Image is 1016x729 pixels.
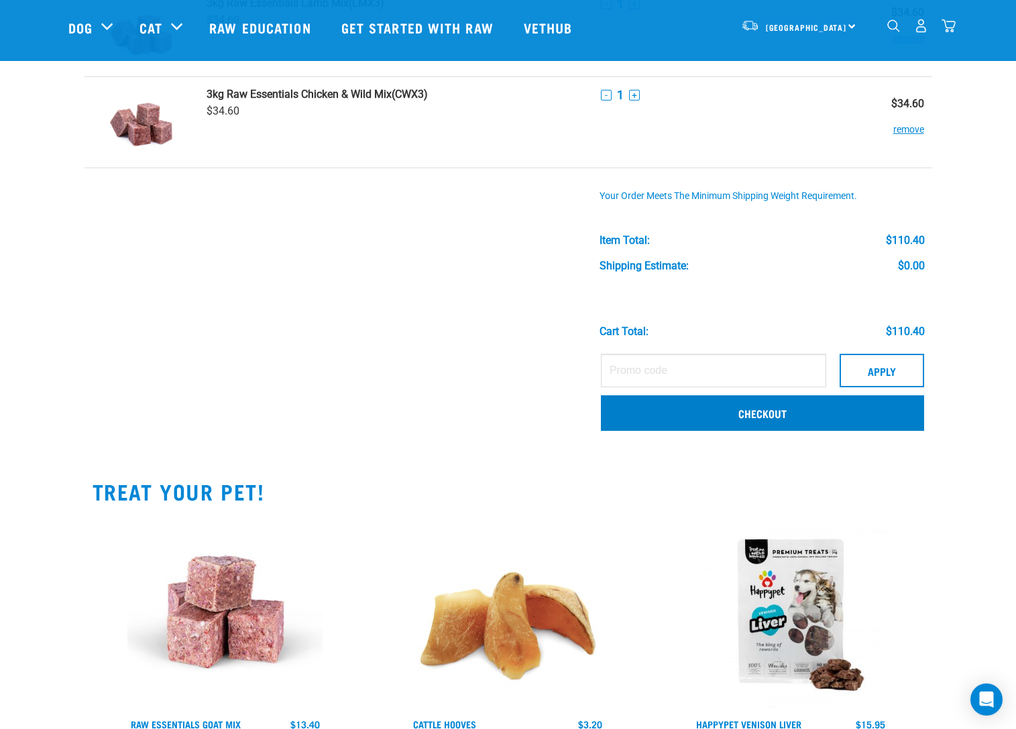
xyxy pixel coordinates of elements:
[107,88,176,157] img: Raw Essentials Chicken & Wild Mix
[601,395,924,430] a: Checkout
[766,25,847,29] span: [GEOGRAPHIC_DATA]
[207,88,584,101] a: 3kg Raw Essentials Chicken & Wild Mix(CWX3)
[601,354,826,387] input: Promo code
[207,105,239,117] span: $34.60
[693,514,889,710] img: Happypet_Venison-liver_70g.1.jpg
[696,722,801,726] a: Happypet Venison Liver
[970,683,1003,716] div: Open Intercom Messenger
[413,722,476,726] a: Cattle Hooves
[68,17,93,38] a: Dog
[328,1,510,54] a: Get started with Raw
[196,1,327,54] a: Raw Education
[600,260,689,272] div: Shipping Estimate:
[887,19,900,32] img: home-icon-1@2x.png
[207,88,392,101] strong: 3kg Raw Essentials Chicken & Wild Mix
[914,19,928,33] img: user.png
[139,17,162,38] a: Cat
[942,19,956,33] img: home-icon@2x.png
[93,479,924,503] h2: TREAT YOUR PET!
[600,235,650,247] div: Item Total:
[840,354,924,387] button: Apply
[410,514,606,710] img: Cattle_Hooves.jpg
[617,88,624,102] span: 1
[600,191,925,202] div: Your order meets the minimum shipping weight requirement.
[127,514,323,710] img: Goat-MIx_38448.jpg
[601,90,612,101] button: -
[893,110,924,136] button: remove
[898,260,925,272] div: $0.00
[600,326,648,338] div: Cart total:
[847,77,932,168] td: $34.60
[741,19,759,31] img: van-moving.png
[886,235,925,247] div: $110.40
[131,722,241,726] a: Raw Essentials Goat Mix
[886,326,925,338] div: $110.40
[510,1,589,54] a: Vethub
[629,90,640,101] button: +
